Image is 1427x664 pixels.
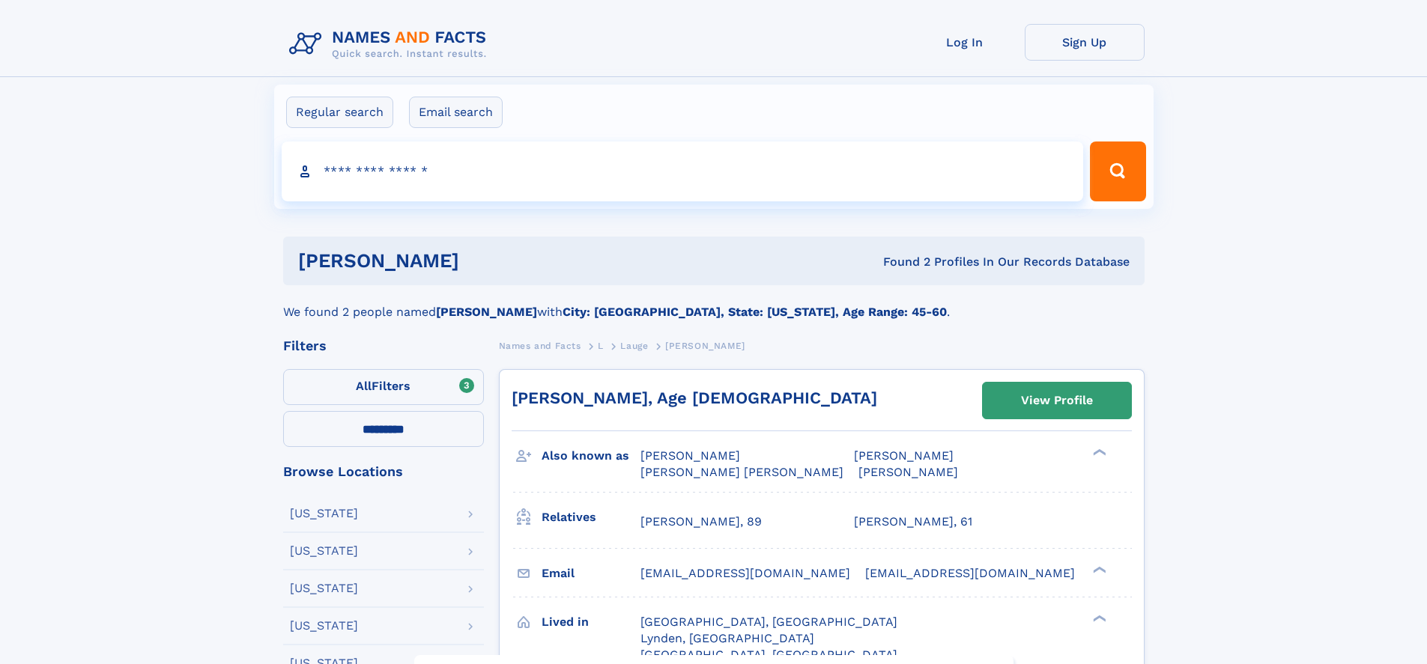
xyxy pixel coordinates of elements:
[409,97,503,128] label: Email search
[640,465,843,479] span: [PERSON_NAME] [PERSON_NAME]
[983,383,1131,418] a: View Profile
[905,24,1025,61] a: Log In
[640,648,897,662] span: [GEOGRAPHIC_DATA], [GEOGRAPHIC_DATA]
[283,339,484,353] div: Filters
[640,566,850,580] span: [EMAIL_ADDRESS][DOMAIN_NAME]
[290,545,358,557] div: [US_STATE]
[290,582,358,594] div: [US_STATE]
[356,379,372,393] span: All
[598,336,604,355] a: L
[865,566,1075,580] span: [EMAIL_ADDRESS][DOMAIN_NAME]
[542,443,640,469] h3: Also known as
[640,448,740,463] span: [PERSON_NAME]
[640,615,897,629] span: [GEOGRAPHIC_DATA], [GEOGRAPHIC_DATA]
[282,141,1084,201] input: search input
[640,514,762,530] a: [PERSON_NAME], 89
[542,561,640,586] h3: Email
[542,505,640,530] h3: Relatives
[290,508,358,520] div: [US_STATE]
[854,514,972,530] a: [PERSON_NAME], 61
[286,97,393,128] label: Regular search
[640,631,814,645] span: Lynden, [GEOGRAPHIC_DATA]
[671,254,1130,270] div: Found 2 Profiles In Our Records Database
[1089,564,1107,574] div: ❯
[665,341,745,351] span: [PERSON_NAME]
[290,620,358,632] div: [US_STATE]
[283,369,484,405] label: Filters
[858,465,958,479] span: [PERSON_NAME]
[1025,24,1145,61] a: Sign Up
[499,336,581,355] a: Names and Facts
[436,305,537,319] b: [PERSON_NAME]
[854,448,954,463] span: [PERSON_NAME]
[620,341,648,351] span: Lauge
[1089,448,1107,457] div: ❯
[598,341,604,351] span: L
[542,609,640,635] h3: Lived in
[620,336,648,355] a: Lauge
[283,285,1145,321] div: We found 2 people named with .
[1089,613,1107,623] div: ❯
[283,24,499,64] img: Logo Names and Facts
[1090,141,1145,201] button: Search Button
[298,252,671,270] h1: [PERSON_NAME]
[1021,383,1093,418] div: View Profile
[512,389,877,407] a: [PERSON_NAME], Age [DEMOGRAPHIC_DATA]
[283,465,484,478] div: Browse Locations
[563,305,947,319] b: City: [GEOGRAPHIC_DATA], State: [US_STATE], Age Range: 45-60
